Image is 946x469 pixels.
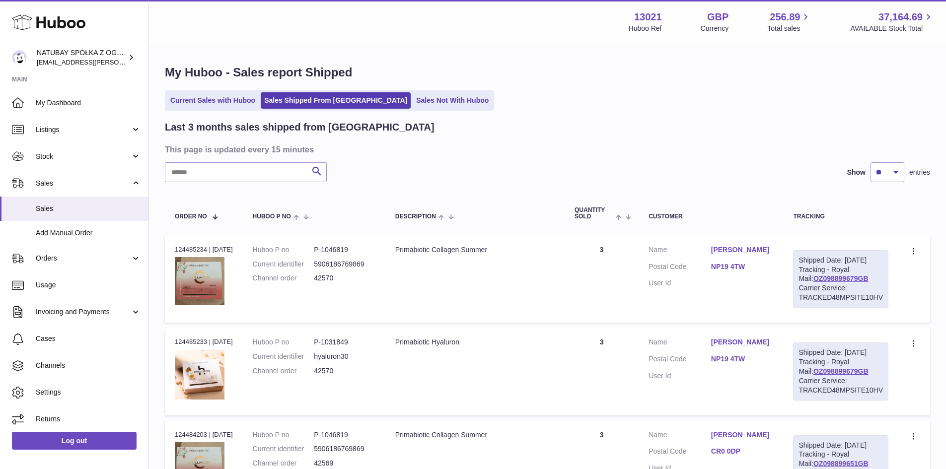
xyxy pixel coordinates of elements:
[314,366,375,376] dd: 42570
[36,98,141,108] span: My Dashboard
[253,352,314,361] dt: Current identifier
[799,348,883,357] div: Shipped Date: [DATE]
[813,367,869,375] a: OZ098899679GB
[701,24,729,33] div: Currency
[314,337,375,347] dd: P-1031849
[165,65,930,80] h1: My Huboo - Sales report Shipped
[36,125,131,134] span: Listings
[767,10,811,33] a: 256.89 Total sales
[799,441,883,450] div: Shipped Date: [DATE]
[175,430,233,439] div: 124484203 | [DATE]
[165,144,928,155] h3: This page is updated every 15 minutes
[711,245,774,255] a: [PERSON_NAME]
[707,10,728,24] strong: GBP
[36,307,131,317] span: Invoicing and Payments
[253,337,314,347] dt: Huboo P no
[36,204,141,213] span: Sales
[175,257,224,305] img: 1749020843.jpg
[261,92,411,109] a: Sales Shipped From [GEOGRAPHIC_DATA]
[314,444,375,454] dd: 5906186769869
[395,337,555,347] div: Primabiotic Hyaluron
[649,354,711,366] dt: Postal Code
[175,337,233,346] div: 124485233 | [DATE]
[314,273,375,283] dd: 42570
[36,179,131,188] span: Sales
[314,260,375,269] dd: 5906186769869
[36,280,141,290] span: Usage
[253,430,314,440] dt: Huboo P no
[37,48,126,67] div: NATUBAY SPÓŁKA Z OGRANICZONĄ ODPOWIEDZIALNOŚCIĄ
[36,254,131,263] span: Orders
[649,278,711,288] dt: User Id
[36,152,131,161] span: Stock
[565,235,639,323] td: 3
[253,273,314,283] dt: Channel order
[799,256,883,265] div: Shipped Date: [DATE]
[395,430,555,440] div: Primabiotic Collagen Summer
[629,24,662,33] div: Huboo Ref
[649,213,773,220] div: Customer
[649,262,711,274] dt: Postal Code
[165,121,435,134] h2: Last 3 months sales shipped from [GEOGRAPHIC_DATA]
[395,245,555,255] div: Primabiotic Collagen Summer
[12,432,137,450] a: Log out
[314,430,375,440] dd: P-1046819
[36,228,141,238] span: Add Manual Order
[909,168,930,177] span: entries
[799,376,883,395] div: Carrier Service: TRACKED48MPSITE10HV
[850,24,934,33] span: AVAILABLE Stock Total
[850,10,934,33] a: 37,164.69 AVAILABLE Stock Total
[253,245,314,255] dt: Huboo P no
[649,447,711,459] dt: Postal Code
[413,92,492,109] a: Sales Not With Huboo
[793,342,888,400] div: Tracking - Royal Mail:
[253,366,314,376] dt: Channel order
[253,213,291,220] span: Huboo P no
[37,58,199,66] span: [EMAIL_ADDRESS][PERSON_NAME][DOMAIN_NAME]
[847,168,866,177] label: Show
[711,337,774,347] a: [PERSON_NAME]
[793,213,888,220] div: Tracking
[12,50,27,65] img: kacper.antkowski@natubay.pl
[36,334,141,343] span: Cases
[770,10,800,24] span: 256.89
[175,245,233,254] div: 124485234 | [DATE]
[253,260,314,269] dt: Current identifier
[314,459,375,468] dd: 42569
[314,245,375,255] dd: P-1046819
[813,274,869,282] a: OZ098899679GB
[711,262,774,271] a: NP19 4TW
[649,430,711,442] dt: Name
[36,388,141,397] span: Settings
[395,213,436,220] span: Description
[649,245,711,257] dt: Name
[175,350,224,400] img: 130211740407413.jpg
[649,371,711,381] dt: User Id
[167,92,259,109] a: Current Sales with Huboo
[813,460,869,468] a: OZ098899651GB
[36,414,141,424] span: Returns
[649,337,711,349] dt: Name
[36,361,141,370] span: Channels
[175,213,207,220] span: Order No
[253,459,314,468] dt: Channel order
[565,328,639,415] td: 3
[878,10,923,24] span: 37,164.69
[711,354,774,364] a: NP19 4TW
[711,447,774,456] a: CR0 0DP
[314,352,375,361] dd: hyaluron30
[767,24,811,33] span: Total sales
[575,207,613,220] span: Quantity Sold
[253,444,314,454] dt: Current identifier
[711,430,774,440] a: [PERSON_NAME]
[793,250,888,308] div: Tracking - Royal Mail:
[799,283,883,302] div: Carrier Service: TRACKED48MPSITE10HV
[634,10,662,24] strong: 13021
